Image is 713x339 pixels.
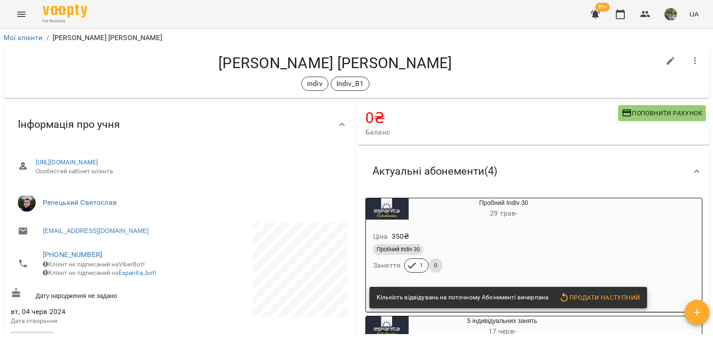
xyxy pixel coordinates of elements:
span: Баланс [365,127,618,138]
span: Пробний Indiv 30 [373,245,423,253]
div: Дату народження не задано [9,286,179,302]
button: UA [686,6,702,22]
div: Кількість відвідувань на поточному Абонементі вичерпана [377,290,548,306]
span: Актуальні абонементи ( 4 ) [373,164,497,178]
a: Мої клієнти [4,33,43,42]
img: Репецький Святослав [18,194,36,212]
button: Menu [11,4,32,25]
span: 1 [414,261,428,270]
nav: breadcrumb [4,33,709,43]
span: 17 черв - [488,327,516,335]
span: Клієнт не підписаний на ! [43,269,156,276]
h4: [PERSON_NAME] [PERSON_NAME] [11,54,660,72]
span: вт, 04 черв 2024 [11,306,177,317]
div: Indiv_B1 [331,77,369,91]
div: Актуальні абонементи(4) [358,148,709,194]
button: Пробний Indiv 3029 трав- Ціна350₴Пробний Indiv 30Заняття10 [366,198,599,283]
span: 99+ [595,3,610,12]
li: / [46,33,49,43]
div: indiv [301,77,328,91]
span: Особистий кабінет клієнта [36,167,340,176]
span: UA [689,9,699,19]
span: 29 трав - [490,209,517,217]
span: Інформація про учня [18,118,120,131]
div: 5 індивідуальних занять [409,316,596,338]
div: Інформація про учня [4,102,355,147]
span: For Business [43,18,87,24]
button: Поповнити рахунок [618,105,706,121]
div: Пробний Indiv 30 [409,198,599,220]
button: Продати наступний [555,290,643,306]
div: 5 індивідуальних занять [366,316,409,338]
span: Продати наступний [559,292,640,303]
span: Поповнити рахунок [622,108,702,118]
img: 82b6375e9aa1348183c3d715e536a179.jpg [664,8,677,20]
a: [URL][DOMAIN_NAME] [36,159,98,166]
p: [PERSON_NAME] [PERSON_NAME] [53,33,162,43]
img: Voopty Logo [43,4,87,17]
h6: Заняття [373,259,401,272]
a: [EMAIL_ADDRESS][DOMAIN_NAME] [43,226,148,235]
span: Клієнт не підписаний на ViberBot! [43,261,145,268]
p: Indiv_B1 [336,78,364,89]
p: 350 ₴ [392,231,410,242]
h4: 0 ₴ [365,109,618,127]
p: Дата створення [11,317,177,326]
a: Espanita_bot [119,269,155,276]
h6: Ціна [373,230,388,243]
p: indiv [307,78,323,89]
div: Пробний Indiv 30 [366,198,409,220]
a: Репецький Святослав [43,198,117,207]
a: [PHONE_NUMBER] [43,250,102,259]
span: 0 [429,261,443,270]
